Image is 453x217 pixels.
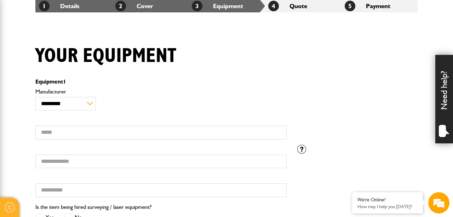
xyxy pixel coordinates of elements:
span: 1 [39,1,50,11]
a: 2Cover [115,2,153,10]
h1: Your equipment [35,44,176,68]
a: 1Details [39,2,79,10]
span: 4 [268,1,279,11]
span: 2 [115,1,126,11]
p: How may I help you today? [357,204,418,209]
div: We're Online! [357,197,418,203]
label: Is the item being hired surveying / laser equipment? [35,204,151,210]
span: 5 [345,1,355,11]
div: Need help? [435,55,453,143]
span: 3 [192,1,202,11]
span: 1 [63,78,66,85]
label: Manufacturer [35,89,287,95]
p: Equipment [35,79,287,85]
